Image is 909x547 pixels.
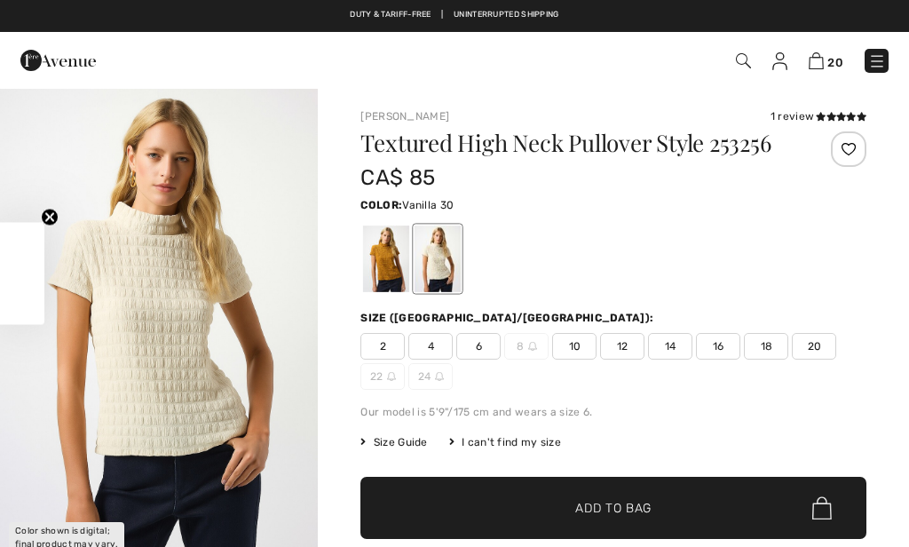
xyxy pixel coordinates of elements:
[360,310,657,326] div: Size ([GEOGRAPHIC_DATA]/[GEOGRAPHIC_DATA]):
[435,372,444,381] img: ring-m.svg
[827,56,843,69] span: 20
[360,110,449,123] a: [PERSON_NAME]
[408,333,453,360] span: 4
[809,50,843,71] a: 20
[449,434,561,450] div: I can't find my size
[387,372,396,381] img: ring-m.svg
[360,363,405,390] span: 22
[360,404,866,420] div: Our model is 5'9"/175 cm and wears a size 6.
[744,333,788,360] span: 18
[792,333,836,360] span: 20
[552,333,597,360] span: 10
[415,226,461,292] div: Vanilla 30
[360,131,782,155] h1: Textured High Neck Pullover Style 253256
[20,43,96,78] img: 1ère Avenue
[363,226,409,292] div: Medallion
[868,52,886,70] img: Menu
[360,165,435,190] span: CA$ 85
[456,333,501,360] span: 6
[528,342,537,351] img: ring-m.svg
[20,51,96,67] a: 1ère Avenue
[600,333,644,360] span: 12
[771,108,866,124] div: 1 review
[402,199,454,211] span: Vanilla 30
[809,52,824,69] img: Shopping Bag
[696,333,740,360] span: 16
[360,477,866,539] button: Add to Bag
[408,363,453,390] span: 24
[736,53,751,68] img: Search
[360,333,405,360] span: 2
[575,499,652,518] span: Add to Bag
[504,333,549,360] span: 8
[41,209,59,226] button: Close teaser
[360,199,402,211] span: Color:
[772,52,787,70] img: My Info
[648,333,692,360] span: 14
[812,496,832,519] img: Bag.svg
[360,434,427,450] span: Size Guide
